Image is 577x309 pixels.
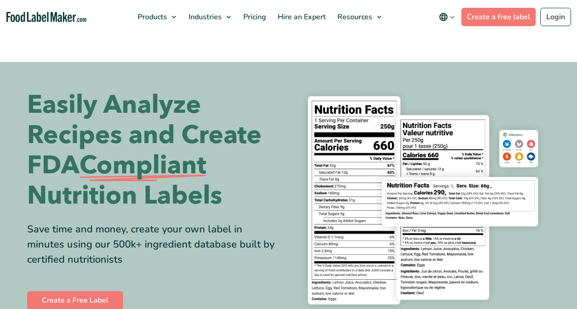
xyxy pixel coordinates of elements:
[79,150,206,181] span: Compliant
[540,8,571,26] a: Login
[335,12,373,22] span: Resources
[186,12,223,22] span: Industries
[135,12,168,22] span: Products
[461,8,536,26] a: Create a free label
[27,90,282,211] h1: Easily Analyze Recipes and Create FDA Nutrition Labels
[241,12,267,22] span: Pricing
[27,222,282,267] div: Save time and money, create your own label in minutes using our 500k+ ingredient database built b...
[275,12,327,22] span: Hire an Expert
